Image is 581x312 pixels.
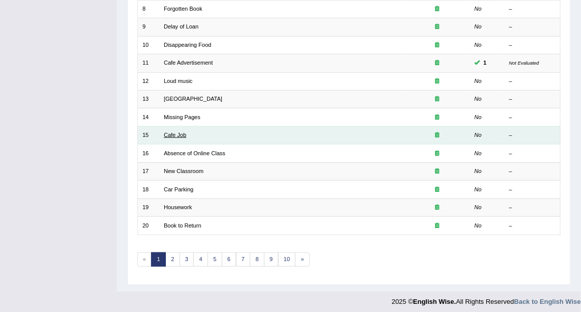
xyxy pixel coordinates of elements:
div: – [509,222,556,230]
td: 10 [137,36,159,54]
div: – [509,23,556,31]
a: 9 [264,252,279,267]
td: 15 [137,126,159,144]
div: – [509,204,556,212]
a: Book to Return [164,222,201,229]
a: New Classroom [164,168,204,174]
em: No [475,23,482,30]
a: Delay of Loan [164,23,198,30]
div: Exam occurring question [410,131,465,139]
div: – [509,186,556,194]
div: Exam occurring question [410,41,465,49]
span: « [137,252,152,267]
td: 18 [137,181,159,198]
em: No [475,78,482,84]
td: 20 [137,217,159,235]
td: 11 [137,54,159,72]
div: – [509,114,556,122]
div: 2025 © All Rights Reserved [392,292,581,306]
td: 14 [137,108,159,126]
a: Car Parking [164,186,193,192]
div: Exam occurring question [410,95,465,103]
em: No [475,204,482,210]
em: No [475,42,482,48]
a: Disappearing Food [164,42,211,48]
small: Not Evaluated [509,60,539,66]
a: 10 [278,252,296,267]
td: 16 [137,145,159,162]
div: Exam occurring question [410,150,465,158]
em: No [475,114,482,120]
div: – [509,5,556,13]
td: 9 [137,18,159,36]
a: 4 [193,252,208,267]
div: Exam occurring question [410,167,465,176]
em: No [475,6,482,12]
em: No [475,186,482,192]
a: » [295,252,310,267]
em: No [475,96,482,102]
em: No [475,222,482,229]
em: No [475,132,482,138]
a: Absence of Online Class [164,150,225,156]
a: Cafe Advertisement [164,60,213,66]
td: 17 [137,162,159,180]
a: 8 [250,252,265,267]
td: 12 [137,72,159,90]
div: Exam occurring question [410,186,465,194]
a: Missing Pages [164,114,200,120]
a: 6 [222,252,237,267]
a: Loud music [164,78,193,84]
td: 19 [137,198,159,216]
a: Housework [164,204,192,210]
div: – [509,150,556,158]
div: – [509,167,556,176]
a: [GEOGRAPHIC_DATA] [164,96,222,102]
div: – [509,95,556,103]
div: Exam occurring question [410,59,465,67]
a: 7 [236,252,251,267]
a: 1 [151,252,166,267]
td: 13 [137,91,159,108]
div: Exam occurring question [410,114,465,122]
div: Exam occurring question [410,5,465,13]
a: 3 [180,252,194,267]
a: 2 [165,252,180,267]
strong: English Wise. [413,298,456,305]
div: – [509,41,556,49]
a: Forgotten Book [164,6,202,12]
a: Cafe Job [164,132,186,138]
div: Exam occurring question [410,222,465,230]
a: 5 [208,252,222,267]
div: – [509,77,556,86]
div: Exam occurring question [410,204,465,212]
div: – [509,131,556,139]
a: Back to English Wise [514,298,581,305]
em: No [475,150,482,156]
div: Exam occurring question [410,77,465,86]
div: Exam occurring question [410,23,465,31]
span: You can still take this question [480,59,490,68]
em: No [475,168,482,174]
